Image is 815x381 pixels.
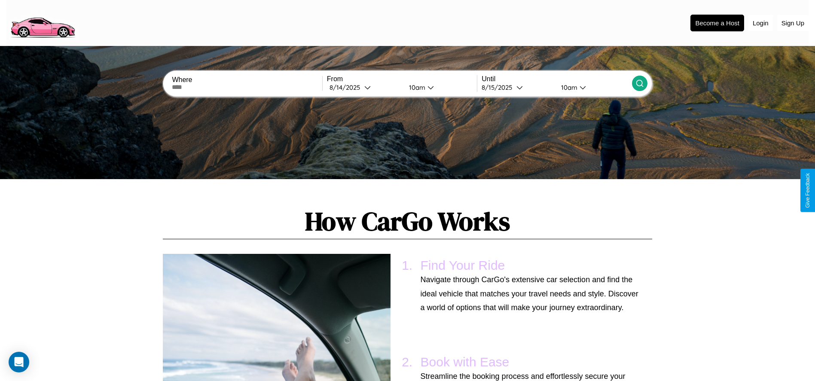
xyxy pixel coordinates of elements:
[482,83,516,91] div: 8 / 15 / 2025
[405,83,427,91] div: 10am
[690,15,744,31] button: Become a Host
[557,83,580,91] div: 10am
[805,173,811,208] div: Give Feedback
[327,83,402,92] button: 8/14/2025
[163,204,652,239] h1: How CarGo Works
[6,4,79,40] img: logo
[402,83,477,92] button: 10am
[172,76,322,84] label: Where
[9,352,29,372] div: Open Intercom Messenger
[777,15,809,31] button: Sign Up
[554,83,632,92] button: 10am
[330,83,364,91] div: 8 / 14 / 2025
[327,75,477,83] label: From
[421,273,639,314] p: Navigate through CarGo's extensive car selection and find the ideal vehicle that matches your tra...
[416,254,644,319] li: Find Your Ride
[748,15,773,31] button: Login
[482,75,632,83] label: Until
